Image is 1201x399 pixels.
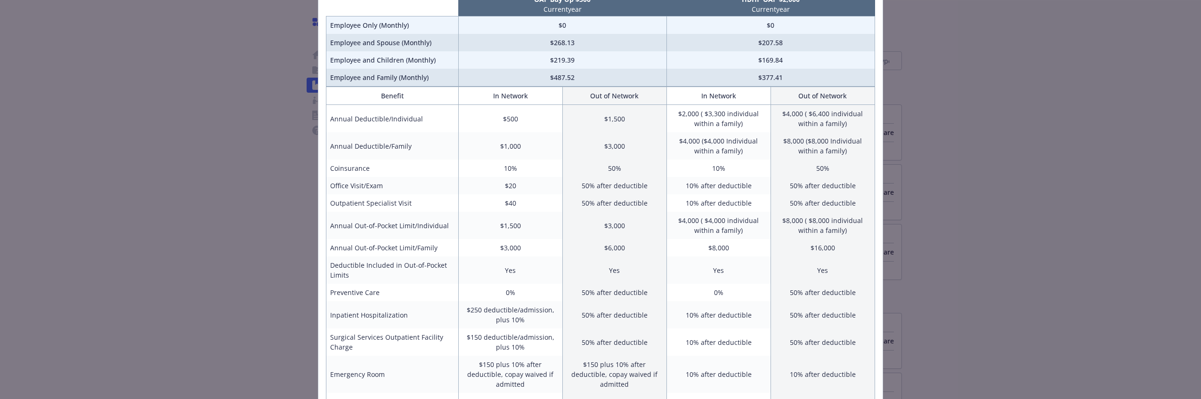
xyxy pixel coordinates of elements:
[562,194,666,212] td: 50% after deductible
[666,194,771,212] td: 10% after deductible
[326,212,459,239] td: Annual Out-of-Pocket Limit/Individual
[562,356,666,393] td: $150 plus 10% after deductible, copay waived if admitted
[666,69,875,87] td: $377.41
[562,105,666,133] td: $1,500
[666,301,771,328] td: 10% after deductible
[458,177,562,194] td: $20
[771,284,875,301] td: 50% after deductible
[666,160,771,177] td: 10%
[771,194,875,212] td: 50% after deductible
[458,301,562,328] td: $250 deductible/admission, plus 10%
[458,239,562,256] td: $3,000
[771,256,875,284] td: Yes
[666,177,771,194] td: 10% after deductible
[666,284,771,301] td: 0%
[326,160,459,177] td: Coinsurance
[458,256,562,284] td: Yes
[562,177,666,194] td: 50% after deductible
[458,105,562,133] td: $500
[562,256,666,284] td: Yes
[666,356,771,393] td: 10% after deductible
[666,34,875,51] td: $207.58
[458,160,562,177] td: 10%
[562,301,666,328] td: 50% after deductible
[666,212,771,239] td: $4,000 ( $4,000 individual within a family)
[666,132,771,160] td: $4,000 ($4,000 Individual within a family)
[326,87,459,105] th: Benefit
[326,16,459,34] td: Employee Only (Monthly)
[666,239,771,256] td: $8,000
[326,328,459,356] td: Surgical Services Outpatient Facility Charge
[666,51,875,69] td: $169.84
[458,212,562,239] td: $1,500
[562,328,666,356] td: 50% after deductible
[326,239,459,256] td: Annual Out-of-Pocket Limit/Family
[326,105,459,133] td: Annual Deductible/Individual
[771,177,875,194] td: 50% after deductible
[562,284,666,301] td: 50% after deductible
[326,194,459,212] td: Outpatient Specialist Visit
[326,177,459,194] td: Office Visit/Exam
[326,284,459,301] td: Preventive Care
[326,69,459,87] td: Employee and Family (Monthly)
[458,356,562,393] td: $150 plus 10% after deductible, copay waived if admitted
[771,132,875,160] td: $8,000 ($8,000 Individual within a family)
[666,105,771,133] td: $2,000 ( $3,300 individual within a family)
[458,69,666,87] td: $487.52
[771,301,875,328] td: 50% after deductible
[562,160,666,177] td: 50%
[326,356,459,393] td: Emergency Room
[458,284,562,301] td: 0%
[666,16,875,34] td: $0
[771,160,875,177] td: 50%
[666,256,771,284] td: Yes
[326,132,459,160] td: Annual Deductible/Family
[326,34,459,51] td: Employee and Spouse (Monthly)
[562,132,666,160] td: $3,000
[771,356,875,393] td: 10% after deductible
[666,328,771,356] td: 10% after deductible
[458,16,666,34] td: $0
[458,132,562,160] td: $1,000
[458,328,562,356] td: $150 deductible/admission, plus 10%
[460,4,665,14] p: Current year
[771,87,875,105] th: Out of Network
[666,87,771,105] th: In Network
[562,239,666,256] td: $6,000
[458,194,562,212] td: $40
[326,256,459,284] td: Deductible Included in Out-of-Pocket Limits
[326,51,459,69] td: Employee and Children (Monthly)
[562,212,666,239] td: $3,000
[458,51,666,69] td: $219.39
[458,87,562,105] th: In Network
[771,328,875,356] td: 50% after deductible
[326,301,459,328] td: Inpatient Hospitalization
[562,87,666,105] th: Out of Network
[771,239,875,256] td: $16,000
[771,105,875,133] td: $4,000 ( $6,400 individual within a family)
[668,4,873,14] p: Current year
[771,212,875,239] td: $8,000 ( $8,000 individual within a family)
[458,34,666,51] td: $268.13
